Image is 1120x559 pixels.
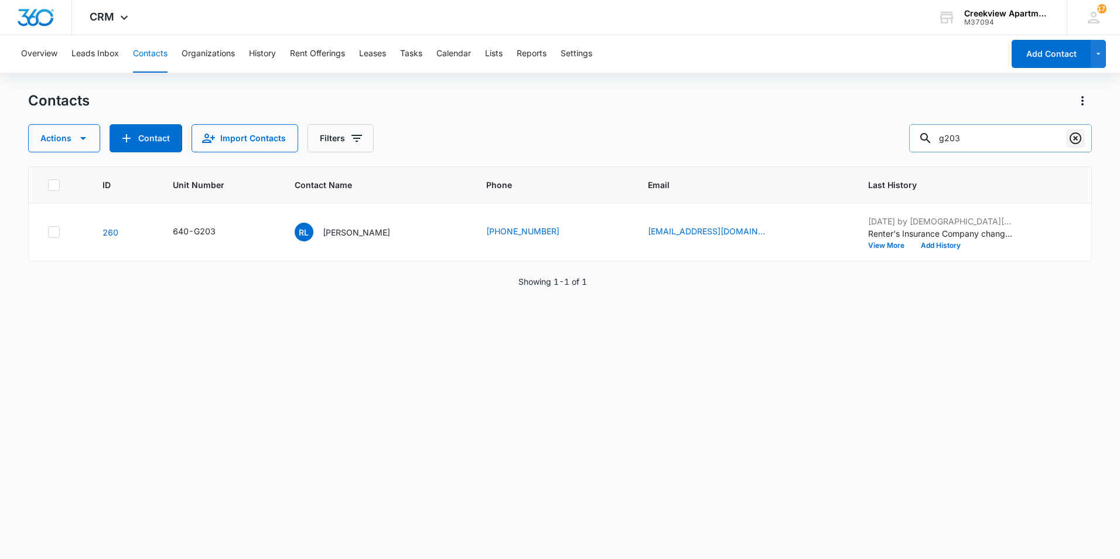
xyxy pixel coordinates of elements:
[103,227,118,237] a: Navigate to contact details page for Robert Lopez
[868,179,1056,191] span: Last History
[295,223,411,241] div: Contact Name - Robert Lopez - Select to Edit Field
[485,35,503,73] button: Lists
[110,124,182,152] button: Add Contact
[173,225,216,237] div: 640-G203
[400,35,422,73] button: Tasks
[964,9,1050,18] div: account name
[103,179,128,191] span: ID
[1066,129,1085,148] button: Clear
[1097,4,1107,13] div: notifications count
[1012,40,1091,68] button: Add Contact
[173,179,267,191] span: Unit Number
[192,124,298,152] button: Import Contacts
[964,18,1050,26] div: account id
[71,35,119,73] button: Leads Inbox
[868,242,913,249] button: View More
[868,227,1015,240] p: Renter's Insurance Company changed from Progressive to State farm.
[1073,91,1092,110] button: Actions
[28,92,90,110] h1: Contacts
[648,179,823,191] span: Email
[648,225,765,237] a: [EMAIL_ADDRESS][DOMAIN_NAME]
[913,242,969,249] button: Add History
[486,225,581,239] div: Phone - (719) 355-5392 - Select to Edit Field
[486,179,603,191] span: Phone
[518,275,587,288] p: Showing 1-1 of 1
[295,179,441,191] span: Contact Name
[21,35,57,73] button: Overview
[1097,4,1107,13] span: 171
[290,35,345,73] button: Rent Offerings
[909,124,1092,152] input: Search Contacts
[28,124,100,152] button: Actions
[173,225,237,239] div: Unit Number - 640-G203 - Select to Edit Field
[436,35,471,73] button: Calendar
[295,223,313,241] span: RL
[868,215,1015,227] p: [DATE] by [DEMOGRAPHIC_DATA][PERSON_NAME]
[517,35,547,73] button: Reports
[133,35,168,73] button: Contacts
[561,35,592,73] button: Settings
[648,225,786,239] div: Email - 1907lopez@gmail.com - Select to Edit Field
[486,225,559,237] a: [PHONE_NUMBER]
[249,35,276,73] button: History
[323,226,390,238] p: [PERSON_NAME]
[359,35,386,73] button: Leases
[90,11,114,23] span: CRM
[308,124,374,152] button: Filters
[182,35,235,73] button: Organizations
